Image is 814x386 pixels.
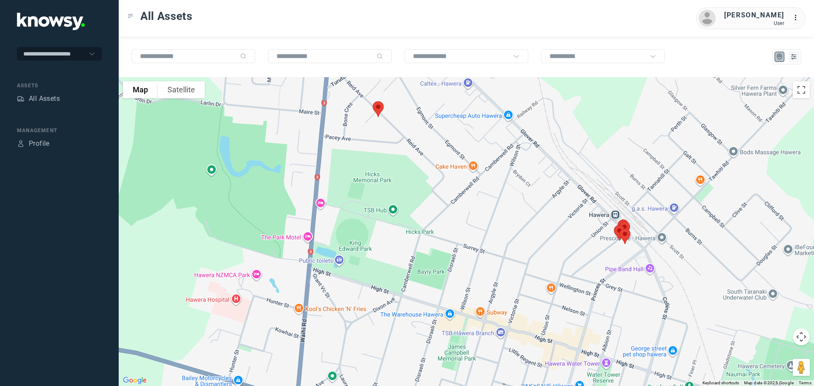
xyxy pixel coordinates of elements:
[17,95,25,103] div: Assets
[17,13,85,30] img: Application Logo
[240,53,247,60] div: Search
[799,380,811,385] a: Terms (opens in new tab)
[128,13,134,19] div: Toggle Menu
[17,140,25,147] div: Profile
[123,81,158,98] button: Show street map
[793,359,810,376] button: Drag Pegman onto the map to open Street View
[776,53,783,61] div: Map
[724,10,784,20] div: [PERSON_NAME]
[121,375,149,386] img: Google
[793,14,802,21] tspan: ...
[793,81,810,98] button: Toggle fullscreen view
[29,139,50,149] div: Profile
[793,13,803,24] div: :
[17,127,102,134] div: Management
[699,10,716,27] img: avatar.png
[793,328,810,345] button: Map camera controls
[376,53,383,60] div: Search
[790,53,797,61] div: List
[793,13,803,23] div: :
[17,139,50,149] a: ProfileProfile
[17,82,102,89] div: Assets
[17,94,60,104] a: AssetsAll Assets
[29,94,60,104] div: All Assets
[121,375,149,386] a: Open this area in Google Maps (opens a new window)
[702,380,739,386] button: Keyboard shortcuts
[724,20,784,26] div: User
[140,8,192,24] span: All Assets
[158,81,205,98] button: Show satellite imagery
[744,380,794,385] span: Map data ©2025 Google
